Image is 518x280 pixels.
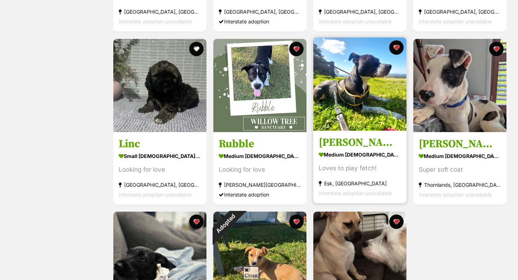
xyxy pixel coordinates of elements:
button: favourite [189,42,204,56]
div: Looking for love [219,165,301,175]
h3: Linc [119,137,201,151]
span: Interstate adoption unavailable [119,19,192,25]
div: [GEOGRAPHIC_DATA], [GEOGRAPHIC_DATA] [319,7,401,17]
div: Thornlands, [GEOGRAPHIC_DATA] [419,180,501,190]
a: Linc small [DEMOGRAPHIC_DATA] Dog Looking for love [GEOGRAPHIC_DATA], [GEOGRAPHIC_DATA] Interstat... [113,132,206,205]
a: [PERSON_NAME] medium [DEMOGRAPHIC_DATA] Dog Loves to play fetch! Esk, [GEOGRAPHIC_DATA] Interstat... [313,130,406,203]
div: [GEOGRAPHIC_DATA], [GEOGRAPHIC_DATA] [119,7,201,17]
div: Interstate adoption [219,190,301,199]
button: favourite [289,42,304,56]
div: Adopted [204,202,247,245]
div: medium [DEMOGRAPHIC_DATA] Dog [319,149,401,160]
button: favourite [189,214,204,229]
span: Interstate adoption unavailable [119,191,192,198]
h3: [PERSON_NAME] [319,136,401,149]
img: Linc [113,39,206,132]
button: favourite [389,214,404,229]
div: Esk, [GEOGRAPHIC_DATA] [319,179,401,188]
button: favourite [289,214,304,229]
img: Oliver [413,39,506,132]
div: [GEOGRAPHIC_DATA], [GEOGRAPHIC_DATA] [119,180,201,190]
span: Interstate adoption unavailable [319,190,392,196]
div: small [DEMOGRAPHIC_DATA] Dog [119,151,201,161]
div: Loves to play fetch! [319,163,401,173]
span: Interstate adoption unavailable [319,19,392,25]
h3: Rubble [219,137,301,151]
div: medium [DEMOGRAPHIC_DATA] Dog [219,151,301,161]
div: [GEOGRAPHIC_DATA], [GEOGRAPHIC_DATA] [219,7,301,17]
div: Interstate adoption [219,17,301,27]
a: Rubble medium [DEMOGRAPHIC_DATA] Dog Looking for love [PERSON_NAME][GEOGRAPHIC_DATA], [GEOGRAPHIC... [213,132,306,205]
img: Maggie [313,37,406,131]
div: [GEOGRAPHIC_DATA], [GEOGRAPHIC_DATA] [419,7,501,17]
div: [PERSON_NAME][GEOGRAPHIC_DATA], [GEOGRAPHIC_DATA] [219,180,301,190]
img: Rubble [213,39,306,132]
span: Interstate adoption unavailable [419,19,492,25]
div: Looking for love [119,165,201,175]
button: favourite [389,40,404,55]
span: Close [243,266,259,279]
button: favourite [489,42,504,56]
div: medium [DEMOGRAPHIC_DATA] Dog [419,151,501,161]
span: Interstate adoption unavailable [419,191,492,198]
div: Super soft coat [419,165,501,175]
a: [PERSON_NAME] medium [DEMOGRAPHIC_DATA] Dog Super soft coat Thornlands, [GEOGRAPHIC_DATA] Interst... [413,132,506,205]
h3: [PERSON_NAME] [419,137,501,151]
